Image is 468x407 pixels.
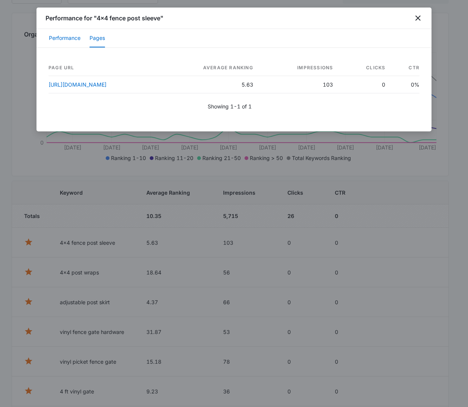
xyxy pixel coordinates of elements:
[155,60,259,76] th: Average Ranking
[259,76,339,93] td: 103
[46,14,163,23] h1: Performance for "4x4 fence post sleeve"
[391,60,419,76] th: CTR
[155,76,259,93] td: 5.63
[259,60,339,76] th: Impressions
[90,29,105,47] button: Pages
[12,20,18,26] img: website_grey.svg
[391,76,419,93] td: 0%
[208,102,252,110] p: Showing 1-1 of 1
[75,44,81,50] img: tab_keywords_by_traffic_grey.svg
[12,12,18,18] img: logo_orange.svg
[49,60,155,76] th: Page URL
[20,44,26,50] img: tab_domain_overview_orange.svg
[20,20,83,26] div: Domain: [DOMAIN_NAME]
[21,12,37,18] div: v 4.0.25
[339,60,391,76] th: Clicks
[49,81,106,88] a: [URL][DOMAIN_NAME]
[413,14,422,23] button: close
[83,44,127,49] div: Keywords by Traffic
[29,44,67,49] div: Domain Overview
[339,76,391,93] td: 0
[49,29,81,47] button: Performance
